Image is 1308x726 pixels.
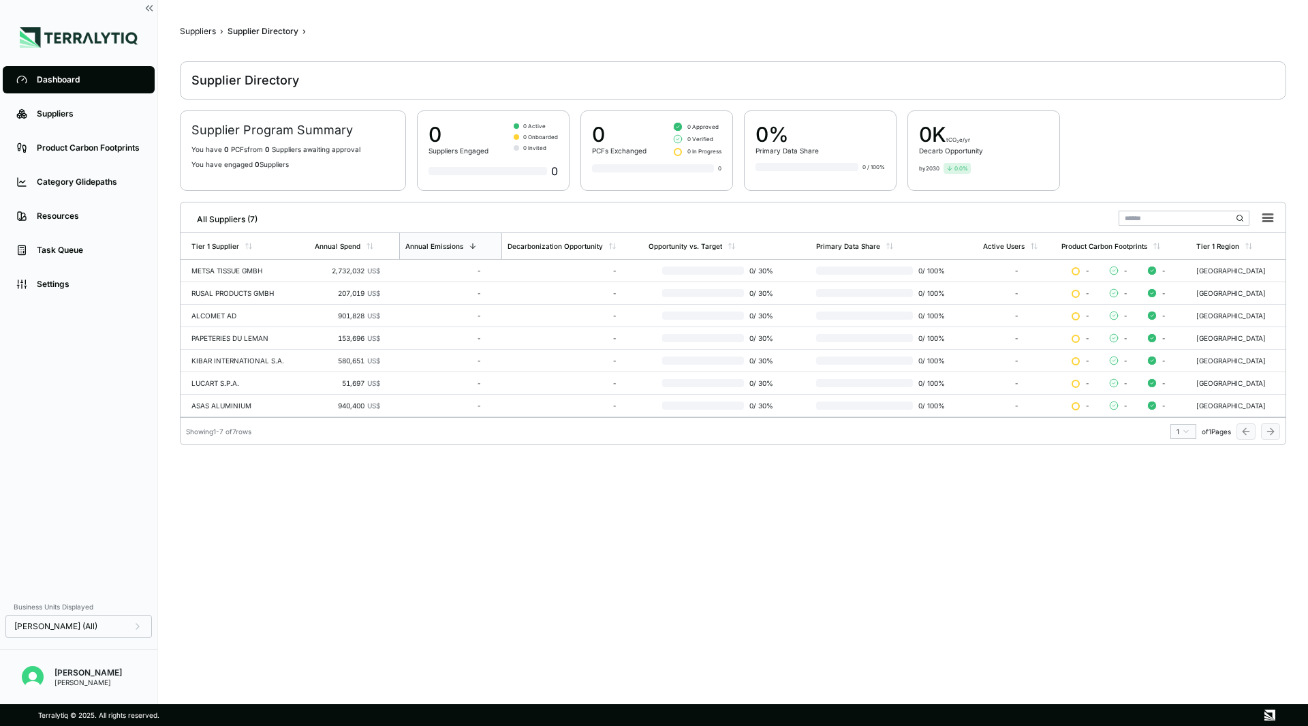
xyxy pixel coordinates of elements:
span: - [1123,334,1127,342]
div: [GEOGRAPHIC_DATA] [1196,289,1280,297]
span: US$ [367,289,380,297]
span: 0 Invited [523,144,546,152]
span: - [1085,402,1089,410]
div: [GEOGRAPHIC_DATA] [1196,334,1280,342]
h2: Supplier Program Summary [191,122,394,138]
div: Tier 1 Supplier [191,242,239,250]
span: US$ [367,402,380,410]
div: RUSAL PRODUCTS GMBH [191,289,304,297]
div: Dashboard [37,74,141,85]
div: Product Carbon Footprints [1061,242,1147,250]
div: [GEOGRAPHIC_DATA] [1196,379,1280,387]
div: LUCART S.P.A. [191,379,304,387]
div: Category Glidepaths [37,177,141,187]
div: 940,400 [315,402,380,410]
div: [PERSON_NAME] [54,667,122,678]
span: 0 / 30 % [744,402,780,410]
div: - [508,357,617,365]
div: 0 [429,122,488,147]
span: 0 / 30 % [744,379,780,387]
div: 580,651 [315,357,380,365]
span: 0 Active [523,122,546,130]
div: Product Carbon Footprints [37,142,141,153]
div: - [405,357,481,365]
div: - [508,379,617,387]
span: of 1 Pages [1202,427,1231,436]
img: Logo [20,27,138,48]
div: Tier 1 Region [1196,242,1239,250]
span: - [1162,289,1166,297]
div: Business Units Displayed [5,599,152,615]
div: KIBAR INTERNATIONAL S.A. [191,357,304,365]
span: 0 / 30 % [744,357,780,365]
span: - [1123,312,1127,320]
span: - [1123,357,1127,365]
div: 0 [429,163,558,179]
span: 0 Onboarded [523,133,558,141]
div: [GEOGRAPHIC_DATA] [1196,267,1280,275]
div: by 2030 [919,164,939,172]
div: Primary Data Share [816,242,880,250]
div: - [983,289,1050,297]
button: 1 [1170,424,1196,439]
div: - [983,267,1050,275]
span: - [1162,379,1166,387]
div: 51,697 [315,379,380,387]
span: - [1085,357,1089,365]
span: - [1123,402,1127,410]
div: - [405,379,481,387]
p: You have PCF s from Supplier s awaiting approval [191,145,394,153]
span: 0 [255,160,260,168]
span: 0.0 % [954,164,968,172]
div: - [508,312,617,320]
div: Annual Spend [315,242,360,250]
span: [PERSON_NAME] (All) [14,621,97,632]
span: 0 / 100 % [913,289,947,297]
span: › [302,26,306,37]
p: You have engaged Suppliers [191,160,394,168]
span: 0 Verified [687,135,713,143]
div: ASAS ALUMINIUM [191,402,304,410]
div: Supplier Directory [228,26,298,37]
div: Showing 1 - 7 of 7 rows [186,427,251,436]
div: PCFs Exchanged [592,147,647,155]
div: 153,696 [315,334,380,342]
span: 0 [224,145,229,153]
span: 0 / 100 % [913,379,947,387]
div: - [508,289,617,297]
div: - [508,267,617,275]
div: 0 K [919,122,983,147]
span: - [1085,312,1089,320]
span: - [1085,334,1089,342]
div: - [983,402,1050,410]
span: - [1123,267,1127,275]
span: 0 / 100 % [913,357,947,365]
span: - [1085,379,1089,387]
div: - [405,267,481,275]
div: Suppliers [180,26,216,37]
div: Decarbonization Opportunity [508,242,603,250]
div: - [405,289,481,297]
span: - [1162,334,1166,342]
div: Decarb Opportunity [919,147,983,155]
div: Supplier Directory [191,72,299,89]
div: Resources [37,211,141,222]
div: 0 [718,164,721,172]
div: - [983,334,1050,342]
div: Annual Emissions [405,242,463,250]
span: 0 [265,145,270,153]
span: - [1162,402,1166,410]
div: [GEOGRAPHIC_DATA] [1196,357,1280,365]
div: [GEOGRAPHIC_DATA] [1196,402,1280,410]
div: METSA TISSUE GMBH [191,267,304,275]
div: 901,828 [315,312,380,320]
span: 0 / 30 % [744,312,780,320]
span: 0 / 30 % [744,267,780,275]
span: US$ [367,379,380,387]
span: US$ [367,312,380,320]
div: Primary Data Share [756,147,819,155]
div: Settings [37,279,141,290]
span: US$ [367,334,380,342]
div: [PERSON_NAME] [54,678,122,686]
div: [GEOGRAPHIC_DATA] [1196,312,1280,320]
